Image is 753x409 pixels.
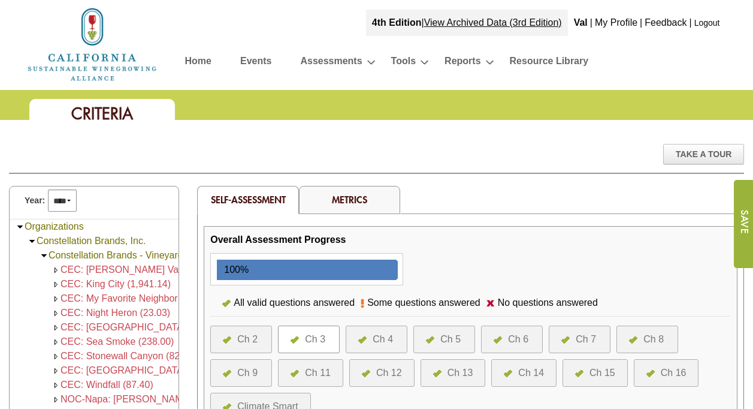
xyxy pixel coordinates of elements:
[222,300,231,307] img: icon-all-questions-answered.png
[426,336,434,344] img: icon-all-questions-answered.png
[25,194,45,207] span: Year:
[61,308,170,318] a: CEC: Night Heron (23.03)
[364,296,486,310] div: Some questions answered
[61,351,196,361] a: CEC: Stonewall Canyon (82.49)
[291,366,331,380] a: Ch 11
[494,332,530,347] a: Ch 6
[589,366,615,380] div: Ch 15
[26,38,158,49] a: Home
[223,332,259,347] a: Ch 2
[305,332,325,347] div: Ch 3
[424,17,562,28] a: View Archived Data (3rd Edition)
[40,251,49,260] img: Collapse Constellation Brands - Vineyards
[629,336,637,344] img: icon-all-questions-answered.png
[688,10,693,36] div: |
[433,366,473,380] a: Ch 13
[589,10,594,36] div: |
[518,366,544,380] div: Ch 14
[366,10,568,36] div: |
[646,370,655,377] img: icon-all-questions-answered.png
[185,53,211,74] a: Home
[694,18,720,28] a: Logout
[362,366,402,380] a: Ch 12
[223,366,259,380] a: Ch 9
[447,366,473,380] div: Ch 13
[361,299,364,308] img: icon-some-questions-answered.png
[433,370,441,377] img: icon-all-questions-answered.png
[486,300,495,306] img: icon-no-questions-answered.png
[305,366,331,380] div: Ch 11
[510,53,589,74] a: Resource Library
[358,332,395,347] a: Ch 4
[373,332,393,347] div: Ch 4
[661,366,687,380] div: Ch 16
[576,332,596,347] div: Ch 7
[663,144,744,164] div: Take A Tour
[645,17,687,28] a: Feedback
[291,336,299,344] img: icon-all-questions-answered.png
[210,233,346,247] div: Overall Assessment Progress
[223,370,231,377] img: icon-all-questions-answered.png
[61,336,174,347] a: CEC: Sea Smoke (238.00)
[639,10,643,36] div: |
[25,221,84,231] a: Organizations
[595,17,637,28] a: My Profile
[574,17,588,28] b: Val
[61,380,153,390] a: CEC: Windfall (87.40)
[218,261,249,279] div: 100%
[237,366,258,380] div: Ch 9
[508,332,528,347] div: Ch 6
[28,237,37,246] img: Collapse Constellation Brands, Inc.
[733,180,753,268] input: Submit
[61,365,232,375] a: CEC: [GEOGRAPHIC_DATA] (1,049.82)
[211,193,286,206] span: Self-Assessment
[495,296,604,310] div: No questions answered
[575,370,583,377] img: icon-all-questions-answered.png
[440,332,461,347] div: Ch 5
[643,332,664,347] div: Ch 8
[26,6,158,83] img: logo_cswa2x.png
[504,366,544,380] a: Ch 14
[629,332,666,347] a: Ch 8
[376,366,402,380] div: Ch 12
[300,53,362,74] a: Assessments
[494,336,502,344] img: icon-all-questions-answered.png
[362,370,370,377] img: icon-all-questions-answered.png
[223,336,231,344] img: icon-all-questions-answered.png
[231,296,361,310] div: All valid questions answered
[372,17,422,28] strong: 4th Edition
[561,332,598,347] a: Ch 7
[71,103,133,124] span: Criteria
[49,250,188,260] a: Constellation Brands - Vineyards
[37,236,146,246] a: Constellation Brands, Inc.
[504,370,512,377] img: icon-all-questions-answered.png
[444,53,480,74] a: Reports
[61,279,171,289] a: CEC: King City (1,941.14)
[237,332,258,347] div: Ch 2
[291,370,299,377] img: icon-all-questions-answered.png
[426,332,462,347] a: Ch 5
[391,53,416,74] a: Tools
[61,322,232,332] a: CEC: [GEOGRAPHIC_DATA] (1,160.00)
[332,193,367,206] a: Metrics
[240,53,271,74] a: Events
[561,336,570,344] img: icon-all-questions-answered.png
[358,336,367,344] img: icon-all-questions-answered.png
[575,366,615,380] a: Ch 15
[61,394,225,404] a: NOC-Napa: [PERSON_NAME] (77.70)
[61,293,211,303] a: CEC: My Favorite Neighbor (60.00)
[61,264,271,275] a: CEC: [PERSON_NAME] Valley Vineyard (420.00)
[16,222,25,231] img: Collapse Organizations
[646,366,687,380] a: Ch 16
